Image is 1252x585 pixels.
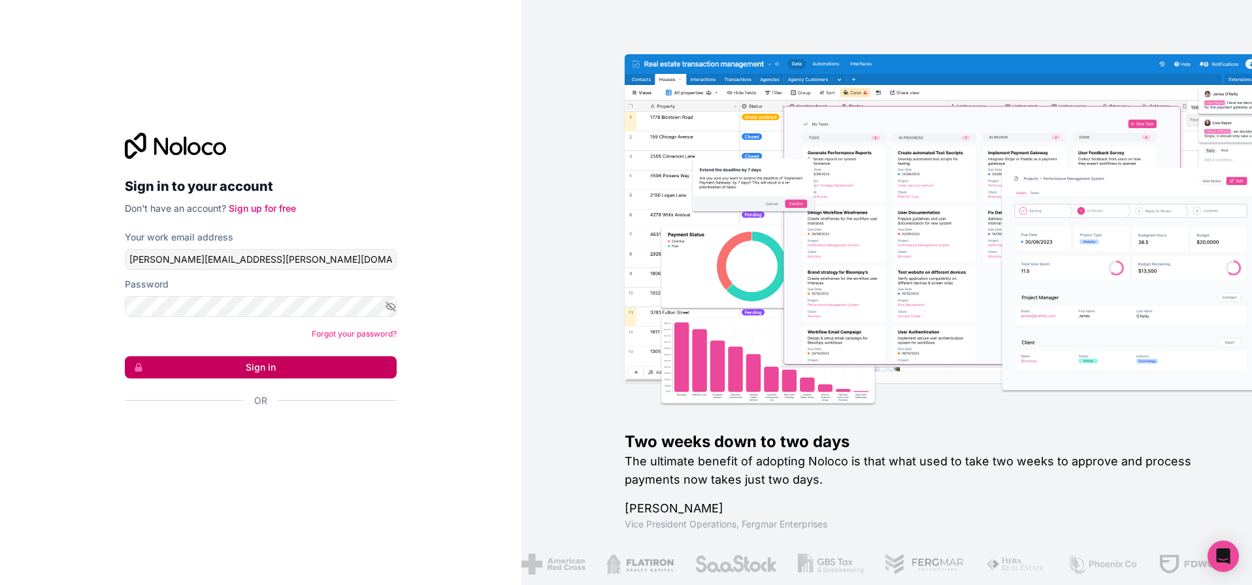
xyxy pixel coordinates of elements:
[125,296,397,317] input: Password
[1156,554,1232,575] img: /assets/fdworks-Bi04fVtw.png
[125,203,226,214] span: Don't have an account?
[125,356,397,378] button: Sign in
[125,249,397,270] input: Email address
[254,394,267,407] span: Or
[882,554,962,575] img: /assets/fergmar-CudnrXN5.png
[625,452,1210,489] h2: The ultimate benefit of adopting Noloco is that what used to take two weeks to approve and proces...
[125,231,233,244] label: Your work email address
[692,554,774,575] img: /assets/saastock-C6Zbiodz.png
[1208,541,1239,572] div: Open Intercom Messenger
[795,554,862,575] img: /assets/gbstax-C-GtDUiK.png
[625,518,1210,531] h1: Vice President Operations , Fergmar Enterprises
[312,329,397,339] a: Forgot your password?
[983,554,1044,575] img: /assets/fiera-fwj2N5v4.png
[125,278,169,291] label: Password
[625,431,1210,452] h1: Two weeks down to two days
[1064,554,1135,575] img: /assets/phoenix-BREaitsQ.png
[625,499,1210,518] h1: [PERSON_NAME]
[519,554,582,575] img: /assets/american-red-cross-BAupjrZR.png
[118,422,393,450] iframe: Sign in with Google Button
[229,203,296,214] a: Sign up for free
[125,175,397,198] h2: Sign in to your account
[604,554,672,575] img: /assets/flatiron-C8eUkumj.png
